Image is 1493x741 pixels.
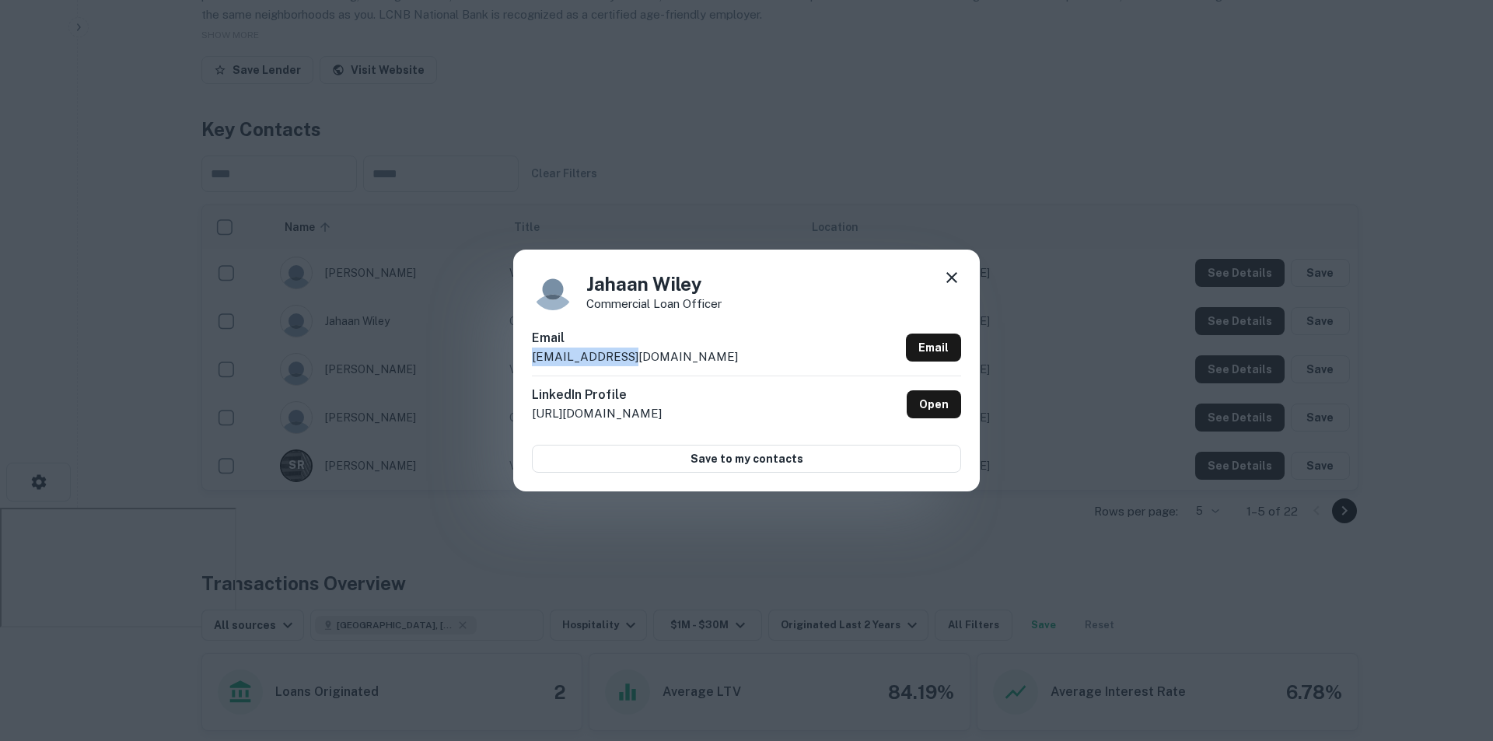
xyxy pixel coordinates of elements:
[1415,617,1493,691] iframe: Chat Widget
[532,386,662,404] h6: LinkedIn Profile
[532,268,574,310] img: 9c8pery4andzj6ohjkjp54ma2
[532,348,738,366] p: [EMAIL_ADDRESS][DOMAIN_NAME]
[532,329,738,348] h6: Email
[532,445,961,473] button: Save to my contacts
[906,334,961,362] a: Email
[907,390,961,418] a: Open
[532,404,662,423] p: [URL][DOMAIN_NAME]
[586,298,722,309] p: Commercial Loan Officer
[586,270,722,298] h4: Jahaan Wiley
